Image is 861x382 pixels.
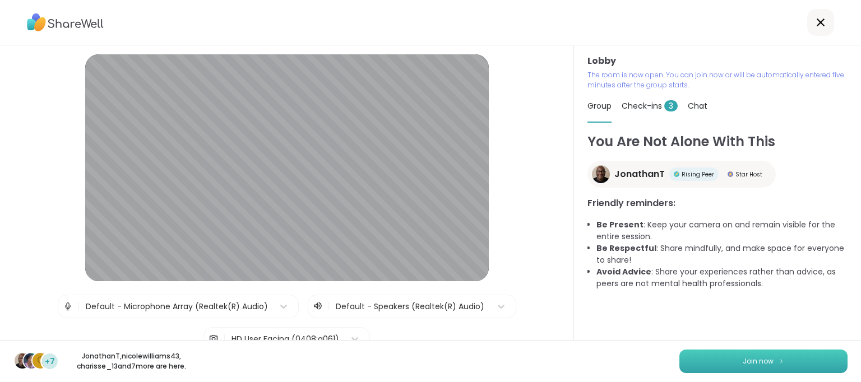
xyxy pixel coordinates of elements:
[596,219,644,230] b: Be Present
[778,358,785,364] img: ShareWell Logomark
[728,171,733,177] img: Star Host
[587,70,848,90] p: The room is now open. You can join now or will be automatically entered five minutes after the gr...
[679,350,848,373] button: Join now
[209,328,219,350] img: Camera
[587,197,848,210] h3: Friendly reminders:
[592,165,610,183] img: JonathanT
[77,295,80,318] span: |
[674,171,679,177] img: Rising Peer
[24,353,39,369] img: nicolewilliams43
[596,243,656,254] b: Be Respectful
[68,351,194,371] p: JonathanT , nicolewilliams43 , charisse_13 and 7 more are here.
[45,356,55,367] span: +7
[664,100,678,111] span: 3
[688,100,707,111] span: Chat
[743,356,774,366] span: Join now
[596,243,848,266] li: : Share mindfully, and make space for everyone to share!
[622,100,678,111] span: Check-ins
[587,54,848,68] h3: Lobby
[587,161,776,188] a: JonathanTJonathanTRising PeerRising PeerStar HostStar Host
[63,295,73,318] img: Microphone
[735,170,762,179] span: Star Host
[596,219,848,243] li: : Keep your camera on and remain visible for the entire session.
[327,300,330,313] span: |
[223,328,226,350] span: |
[27,10,104,35] img: ShareWell Logo
[682,170,714,179] span: Rising Peer
[15,353,30,369] img: JonathanT
[587,100,612,111] span: Group
[587,132,848,152] h1: You Are Not Alone With This
[596,266,848,290] li: : Share your experiences rather than advice, as peers are not mental health professionals.
[37,353,44,368] span: c
[614,167,665,181] span: JonathanT
[86,301,268,313] div: Default - Microphone Array (Realtek(R) Audio)
[232,333,339,345] div: HD User Facing (0408:a061)
[596,266,651,277] b: Avoid Advice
